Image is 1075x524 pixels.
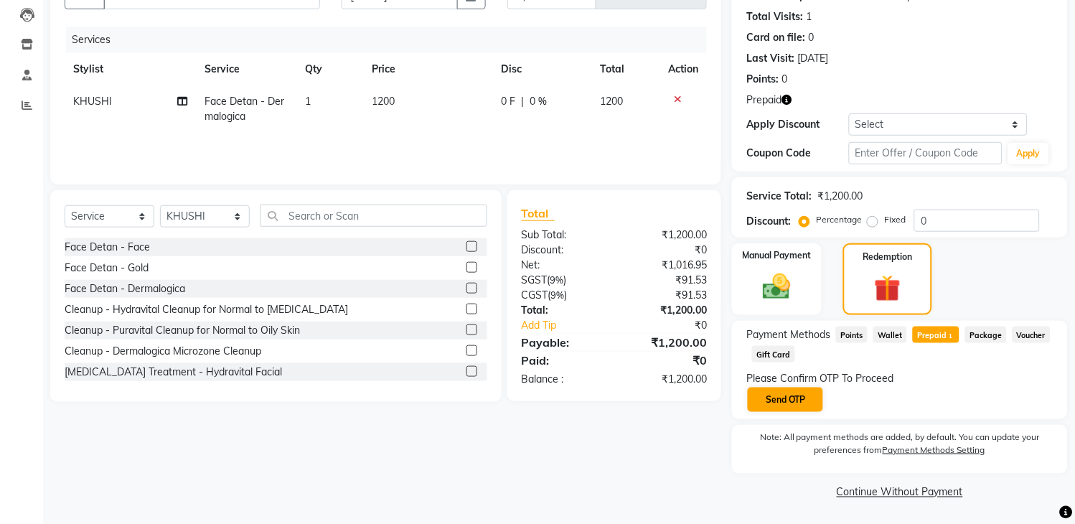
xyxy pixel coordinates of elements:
img: _cash.svg [754,271,799,303]
span: | [522,94,525,109]
span: Package [965,327,1007,343]
th: Disc [493,53,592,85]
span: Points [836,327,868,343]
div: Balance : [511,372,614,387]
div: Face Detan - Gold [65,261,149,276]
div: Discount: [511,243,614,258]
input: Search or Scan [260,205,487,227]
div: [DATE] [797,51,828,66]
div: Card on file: [746,30,805,45]
div: ₹0 [614,352,718,369]
span: Prepaid [746,93,781,108]
div: Apply Discount [746,117,849,132]
div: Payable: [511,334,614,351]
span: Voucher [1013,327,1051,343]
div: ₹1,200.00 [614,334,718,351]
div: Face Detan - Face [65,240,150,255]
span: KHUSHI [73,95,112,108]
span: 9% [550,274,564,286]
div: Service Total: [746,189,812,204]
th: Qty [296,53,363,85]
div: ₹91.53 [614,288,718,303]
div: Cleanup - Puravital Cleanup for Normal to Oily Skin [65,323,300,338]
span: CGST [522,289,548,301]
span: 0 % [530,94,548,109]
span: Face Detan - Dermalogica [205,95,284,123]
label: Note: All payment methods are added, by default. You can update your preferences from [746,431,1053,462]
div: Net: [511,258,614,273]
div: ( ) [511,288,614,303]
label: Redemption [863,251,912,263]
div: Coupon Code [746,146,849,161]
div: Cleanup - Dermalogica Microzone Cleanup [65,344,261,359]
div: ( ) [511,273,614,288]
th: Total [592,53,659,85]
span: 9% [551,289,565,301]
label: Fixed [884,213,906,226]
div: 0 [781,72,787,87]
a: Add Tip [511,318,632,333]
span: 1200 [372,95,395,108]
button: Send OTP [748,388,823,412]
div: Services [66,27,718,53]
div: Please Confirm OTP To Proceed [746,371,1053,386]
button: Apply [1008,143,1049,164]
span: 1 [305,95,311,108]
div: Last Visit: [746,51,794,66]
input: Enter Offer / Coupon Code [849,142,1003,164]
div: [MEDICAL_DATA] Treatment - Hydravital Facial [65,365,282,380]
span: Total [522,206,555,221]
a: Continue Without Payment [735,485,1065,500]
th: Service [196,53,296,85]
div: Cleanup - Hydravital Cleanup for Normal to [MEDICAL_DATA] [65,302,348,317]
th: Action [659,53,707,85]
div: Total Visits: [746,9,803,24]
div: Sub Total: [511,228,614,243]
div: 1 [806,9,812,24]
span: Payment Methods [746,327,830,342]
div: ₹0 [614,243,718,258]
label: Manual Payment [743,249,812,262]
label: Payment Methods Setting [883,444,985,457]
div: ₹1,200.00 [817,189,863,204]
div: Paid: [511,352,614,369]
div: ₹1,200.00 [614,372,718,387]
div: Discount: [746,214,791,229]
span: 1 [947,332,954,341]
span: 0 F [502,94,516,109]
div: 0 [808,30,814,45]
span: Wallet [873,327,907,343]
div: Face Detan - Dermalogica [65,281,185,296]
label: Percentage [816,213,862,226]
div: ₹1,016.95 [614,258,718,273]
div: ₹0 [632,318,718,333]
div: ₹1,200.00 [614,303,718,318]
th: Price [363,53,493,85]
div: Total: [511,303,614,318]
span: Prepaid [913,327,959,343]
th: Stylist [65,53,196,85]
div: ₹91.53 [614,273,718,288]
span: Gift Card [752,346,795,362]
div: Points: [746,72,779,87]
span: 1200 [601,95,624,108]
img: _gift.svg [866,272,909,305]
div: ₹1,200.00 [614,228,718,243]
span: SGST [522,273,548,286]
